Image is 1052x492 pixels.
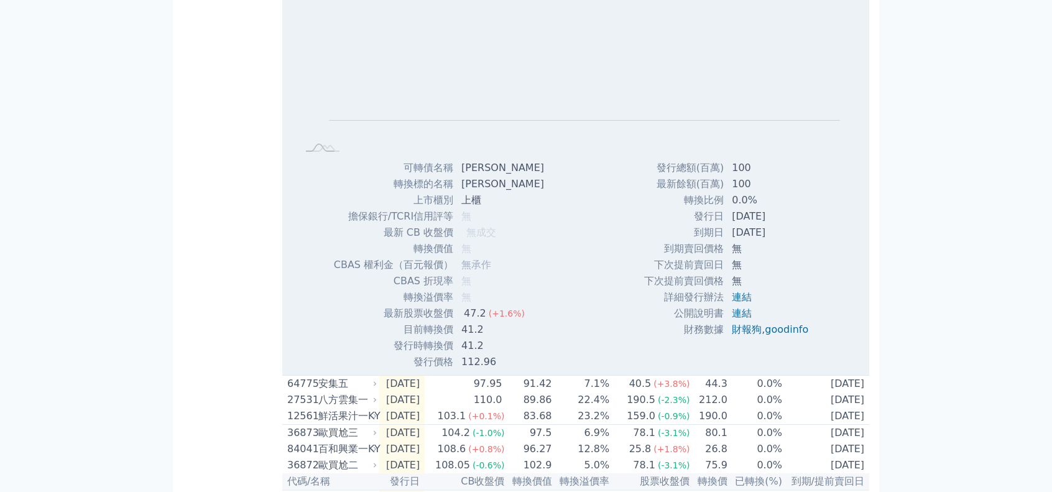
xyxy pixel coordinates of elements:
td: 41.2 [454,338,554,354]
td: 100 [724,160,818,176]
a: goodinfo [765,323,808,335]
span: (-3.1%) [658,460,690,470]
td: 80.1 [690,425,727,442]
td: [DATE] [783,392,869,408]
td: 0.0% [724,192,818,208]
td: 發行價格 [333,354,454,370]
td: 下次提前賣回日 [644,257,724,273]
div: 36872 [287,458,315,473]
td: 公開說明書 [644,305,724,322]
a: 連結 [732,291,752,303]
div: 103.1 [435,409,468,424]
td: [DATE] [724,208,818,225]
div: 八方雲集一 [318,392,374,407]
td: 5.0% [553,457,611,473]
div: 47.2 [461,306,489,321]
td: 89.86 [505,392,553,408]
span: (+3.8%) [653,379,690,389]
th: CB收盤價 [425,473,505,490]
td: 無 [724,257,818,273]
td: 6.9% [553,425,611,442]
td: 0.0% [728,425,783,442]
td: 100 [724,176,818,192]
div: 110.0 [471,392,505,407]
div: 12561 [287,409,315,424]
td: [DATE] [379,392,425,408]
th: 轉換溢價率 [553,473,611,490]
td: 44.3 [690,376,727,392]
td: 轉換溢價率 [333,289,454,305]
td: 擔保銀行/TCRI信用評等 [333,208,454,225]
td: 12.8% [553,441,611,457]
td: 0.0% [728,392,783,408]
div: 25.8 [627,442,654,457]
span: (+1.6%) [489,309,525,318]
div: 159.0 [624,409,658,424]
td: 23.2% [553,408,611,425]
td: 102.9 [505,457,553,473]
div: 安集五 [318,376,374,391]
td: [PERSON_NAME] [454,160,554,176]
td: [DATE] [379,376,425,392]
td: [DATE] [379,408,425,425]
td: 26.8 [690,441,727,457]
td: 無 [724,241,818,257]
span: 無 [461,275,471,287]
td: 到期日 [644,225,724,241]
div: 190.5 [624,392,658,407]
div: 鮮活果汁一KY [318,409,374,424]
div: 108.6 [435,442,468,457]
span: 無 [461,210,471,222]
td: [DATE] [783,376,869,392]
div: 84041 [287,442,315,457]
a: 財報狗 [732,323,762,335]
td: 190.0 [690,408,727,425]
td: 0.0% [728,441,783,457]
td: CBAS 折現率 [333,273,454,289]
span: (+0.8%) [468,444,504,454]
td: [PERSON_NAME] [454,176,554,192]
td: 22.4% [553,392,611,408]
td: 最新餘額(百萬) [644,176,724,192]
div: 104.2 [439,425,473,440]
td: 96.27 [505,441,553,457]
td: [DATE] [379,457,425,473]
div: 97.95 [471,376,505,391]
td: 上櫃 [454,192,554,208]
div: 40.5 [627,376,654,391]
span: 無承作 [461,259,491,271]
div: 歐買尬三 [318,425,374,440]
td: 目前轉換價 [333,322,454,338]
td: 到期賣回價格 [644,241,724,257]
div: 27531 [287,392,315,407]
td: 0.0% [728,376,783,392]
td: 0.0% [728,457,783,473]
td: 發行時轉換價 [333,338,454,354]
span: 無 [461,243,471,254]
th: 股票收盤價 [610,473,690,490]
td: [DATE] [783,408,869,425]
div: 歐買尬二 [318,458,374,473]
td: 112.96 [454,354,554,370]
td: [DATE] [783,425,869,442]
td: 轉換比例 [644,192,724,208]
td: 無 [724,273,818,289]
span: 無成交 [466,226,496,238]
td: 最新股票收盤價 [333,305,454,322]
td: 下次提前賣回價格 [644,273,724,289]
div: 78.1 [630,425,658,440]
td: 最新 CB 收盤價 [333,225,454,241]
th: 轉換價值 [505,473,553,490]
span: (-1.0%) [473,428,505,438]
td: 發行日 [644,208,724,225]
td: [DATE] [783,457,869,473]
td: [DATE] [379,425,425,442]
td: [DATE] [724,225,818,241]
th: 已轉換(%) [728,473,783,490]
th: 到期/提前賣回日 [783,473,869,490]
a: 連結 [732,307,752,319]
td: 發行總額(百萬) [644,160,724,176]
td: 財務數據 [644,322,724,338]
div: 36873 [287,425,315,440]
td: , [724,322,818,338]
